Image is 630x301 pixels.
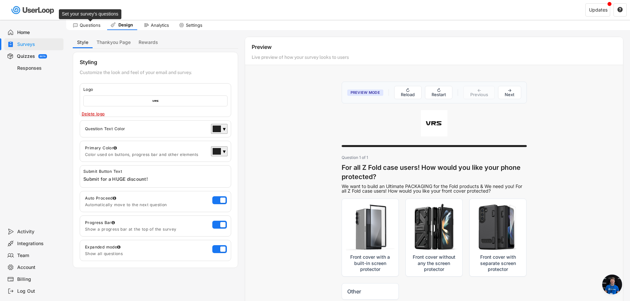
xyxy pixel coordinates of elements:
div: Questions [80,22,101,28]
div: Progress Bar [85,220,209,225]
div: Expanded mode [85,245,209,250]
div: Show a progress bar at the top of the survey [85,227,209,232]
div: Updates [589,8,608,12]
div: Live preview of how your survey looks to users [252,54,554,63]
div: Delete logo [82,111,178,117]
div: We want to build an Ultimate PACKAGING for the Fold products & We need you! For all Z Fold case u... [342,184,527,193]
div: Log Out [17,288,61,294]
div: Preview [252,44,616,53]
div: Responses [17,65,61,71]
img: userloop-logo-01.svg [10,3,57,17]
button: ← Previous [463,86,495,99]
div: Submit Button Text [83,169,122,174]
div: Quizzes [17,53,35,59]
div: Primary Color [85,145,208,151]
div: Question 1 of 1 [342,155,527,160]
span: Front cover without any the screen protector [410,254,458,272]
button: Style [73,37,93,48]
div: Automatically move to the next question [85,202,209,207]
div: Analytics [151,22,169,28]
button: ↻ Restart [425,86,453,99]
button: Thankyou Page [93,37,135,48]
div: Open chat [602,275,622,294]
div: Surveys [17,41,61,48]
div: BETA [40,55,46,57]
span: Preview Mode [347,90,384,96]
button: ↻ Reload [394,86,422,99]
div: Settings [186,22,202,28]
div: Integrations [17,241,61,247]
div: Team [17,252,61,259]
div: Billing [17,276,61,282]
div: Account [17,264,61,271]
label: Other [342,283,399,300]
div: Styling [80,59,97,68]
div: Logo [83,87,231,92]
span: Front cover with separate screen protector [474,254,522,272]
span: Front cover with a built-in screen protector [346,254,395,272]
button:  [617,7,623,13]
button: Rewards [135,37,162,48]
img: Survey Logo [421,110,447,136]
button: → Next [498,86,521,99]
text:  [617,7,623,13]
h3: For all Z Fold case users! How would you like your phone protected? [342,163,527,181]
div: Design [117,22,134,28]
div: ▼ [223,126,226,133]
div: Show all questions [85,251,209,256]
div: ▼ [223,149,226,155]
div: Customize the look and feel of your email and survey. [80,69,192,78]
div: Color used on buttons, progress bar and other elements [85,152,208,157]
div: Auto Proceed [85,196,209,201]
div: Home [17,29,61,36]
div: Activity [17,229,61,235]
div: Question Text Color [85,126,208,132]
